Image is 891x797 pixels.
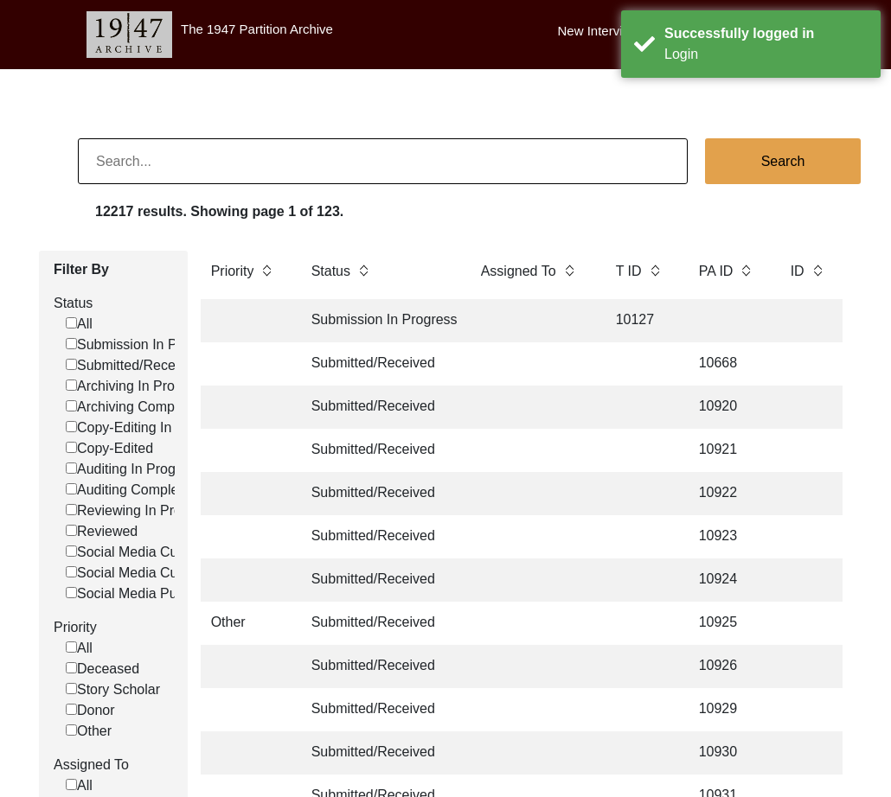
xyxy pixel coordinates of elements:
input: Social Media Curation In Progress [66,545,77,557]
td: Submitted/Received [301,342,457,386]
td: 10668 [689,342,766,386]
td: Submitted/Received [301,386,457,429]
label: Status [54,293,175,314]
label: Reviewed [66,521,138,542]
td: 10925 [689,602,766,645]
label: All [66,314,93,335]
td: 10924 [689,558,766,602]
td: Submitted/Received [301,645,457,688]
td: Submitted/Received [301,515,457,558]
input: Submitted/Received [66,359,77,370]
button: Search [705,138,861,184]
label: Copy-Editing In Progress [66,418,231,438]
label: Filter By [54,259,175,280]
label: Deceased [66,659,139,679]
td: 10923 [689,515,766,558]
label: Social Media Published [66,583,221,604]
input: Auditing Completed [66,483,77,494]
input: Archiving Completed [66,400,77,411]
td: 10929 [689,688,766,731]
label: Story Scholar [66,679,160,700]
label: Copy-Edited [66,438,153,459]
td: 10926 [689,645,766,688]
div: Login [664,44,868,65]
label: PA ID [699,261,734,282]
label: Other [66,721,112,742]
td: 10920 [689,386,766,429]
label: Donor [66,700,115,721]
td: Submitted/Received [301,472,457,515]
input: Reviewing In Progress [66,504,77,515]
label: Assigned To [481,261,556,282]
td: Submission In Progress [301,299,457,342]
input: Social Media Curated [66,566,77,577]
label: Archiving Completed [66,397,205,418]
input: Archiving In Progress [66,379,77,391]
label: Social Media Curated [66,563,209,583]
td: Submitted/Received [301,429,457,472]
input: Deceased [66,662,77,673]
img: header-logo.png [87,11,172,58]
td: Submitted/Received [301,602,457,645]
img: sort-button.png [811,261,824,280]
label: Status [311,261,350,282]
td: 10922 [689,472,766,515]
label: The 1947 Partition Archive [181,22,333,36]
label: 12217 results. Showing page 1 of 123. [95,201,343,222]
td: Submitted/Received [301,558,457,602]
input: Search... [78,138,688,184]
label: All [66,775,93,796]
img: sort-button.png [740,261,752,280]
label: T ID [616,261,642,282]
label: All [66,638,93,659]
input: Social Media Published [66,587,77,598]
label: Reviewing In Progress [66,501,215,521]
label: Submission In Progress [66,335,223,355]
input: Other [66,724,77,736]
label: Priority [211,261,254,282]
div: Successfully logged in [664,23,868,44]
label: ID [791,261,804,282]
td: 10127 [606,299,675,342]
input: Copy-Edited [66,442,77,453]
img: sort-button.png [649,261,661,280]
input: Submission In Progress [66,338,77,349]
input: All [66,779,77,790]
input: All [66,317,77,328]
input: Copy-Editing In Progress [66,421,77,432]
label: Auditing Completed [66,480,198,501]
td: Submitted/Received [301,731,457,775]
input: Auditing In Progress [66,462,77,474]
label: Priority [54,617,175,638]
label: New Interview [558,22,639,41]
td: Submitted/Received [301,688,457,731]
input: All [66,641,77,653]
input: Reviewed [66,525,77,536]
input: Story Scholar [66,683,77,694]
img: sort-button.png [563,261,575,280]
label: Social Media Curation In Progress [66,542,287,563]
td: 10921 [689,429,766,472]
input: Donor [66,704,77,715]
label: Archiving In Progress [66,376,208,397]
label: Assigned To [54,755,175,775]
label: Submitted/Received [66,355,201,376]
img: sort-button.png [357,261,369,280]
td: 10930 [689,731,766,775]
label: Auditing In Progress [66,459,202,480]
img: sort-button.png [260,261,272,280]
td: Other [201,602,287,645]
